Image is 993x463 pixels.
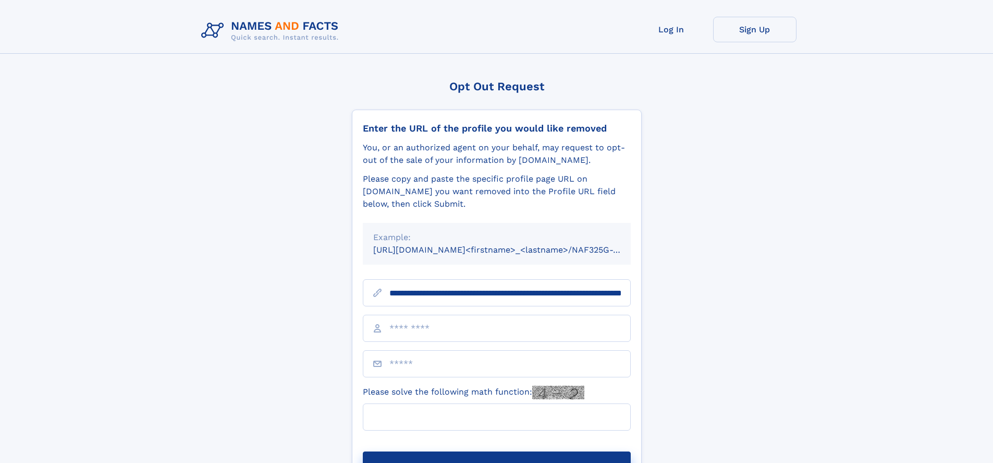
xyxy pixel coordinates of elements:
[363,173,631,210] div: Please copy and paste the specific profile page URL on [DOMAIN_NAME] you want removed into the Pr...
[363,386,584,399] label: Please solve the following math function:
[363,141,631,167] div: You, or an authorized agent on your behalf, may request to opt-out of the sale of your informatio...
[197,17,347,45] img: Logo Names and Facts
[630,17,713,42] a: Log In
[713,17,796,42] a: Sign Up
[363,123,631,134] div: Enter the URL of the profile you would like removed
[373,231,620,244] div: Example:
[352,80,642,93] div: Opt Out Request
[373,245,651,255] small: [URL][DOMAIN_NAME]<firstname>_<lastname>/NAF325G-xxxxxxxx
